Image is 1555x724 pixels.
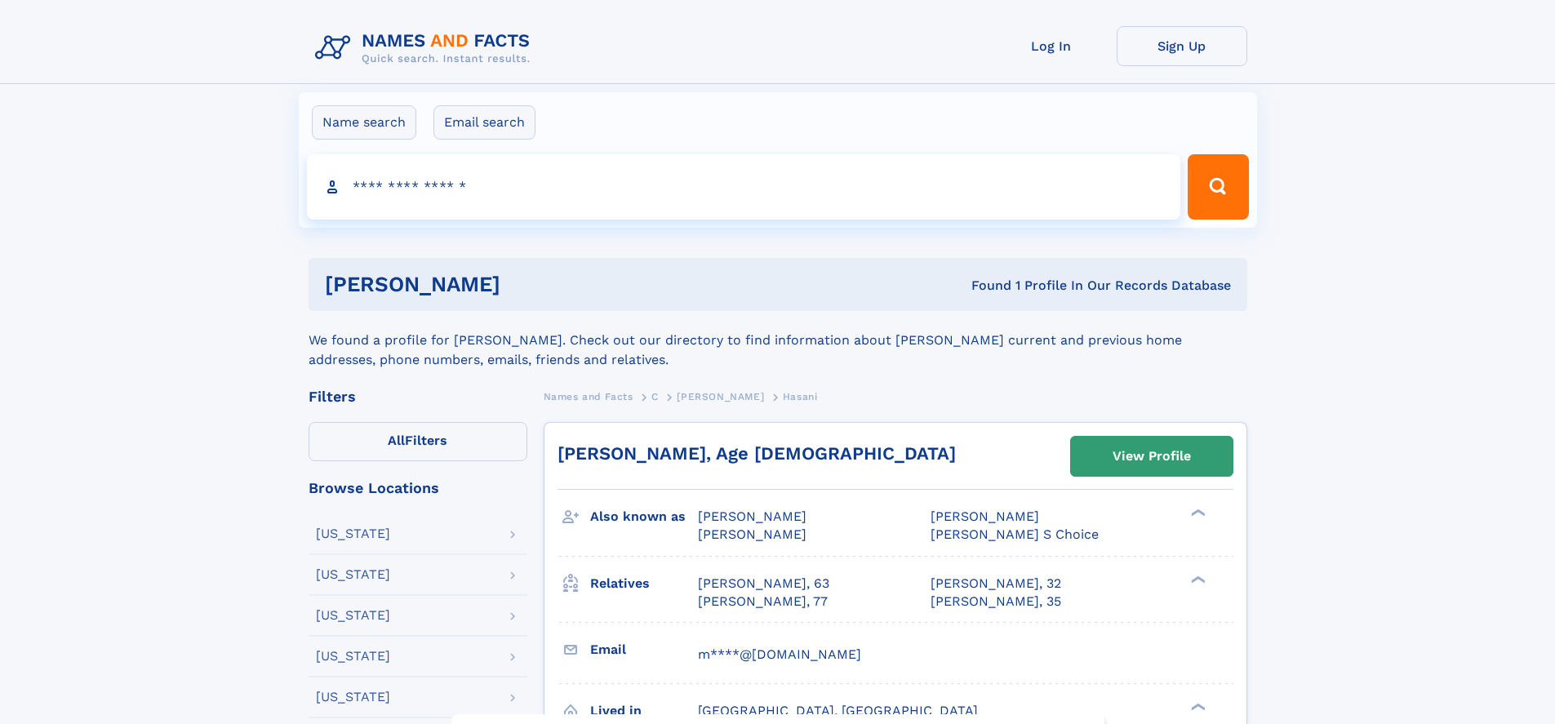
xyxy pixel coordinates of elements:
[698,593,828,611] a: [PERSON_NAME], 77
[1188,154,1248,220] button: Search Button
[544,386,633,406] a: Names and Facts
[433,105,535,140] label: Email search
[1187,701,1206,712] div: ❯
[312,105,416,140] label: Name search
[388,433,405,448] span: All
[316,691,390,704] div: [US_STATE]
[677,386,764,406] a: [PERSON_NAME]
[309,422,527,461] label: Filters
[677,391,764,402] span: [PERSON_NAME]
[698,526,806,542] span: [PERSON_NAME]
[735,277,1231,295] div: Found 1 Profile In Our Records Database
[1117,26,1247,66] a: Sign Up
[783,391,818,402] span: Hasani
[931,509,1039,524] span: [PERSON_NAME]
[558,443,956,464] a: [PERSON_NAME], Age [DEMOGRAPHIC_DATA]
[931,575,1061,593] a: [PERSON_NAME], 32
[698,703,978,718] span: [GEOGRAPHIC_DATA], [GEOGRAPHIC_DATA]
[590,636,698,664] h3: Email
[931,526,1099,542] span: [PERSON_NAME] S Choice
[698,509,806,524] span: [PERSON_NAME]
[309,389,527,404] div: Filters
[651,391,659,402] span: C
[316,527,390,540] div: [US_STATE]
[1113,438,1191,475] div: View Profile
[307,154,1181,220] input: search input
[590,503,698,531] h3: Also known as
[986,26,1117,66] a: Log In
[316,650,390,663] div: [US_STATE]
[309,26,544,70] img: Logo Names and Facts
[590,570,698,597] h3: Relatives
[1071,437,1233,476] a: View Profile
[1187,574,1206,584] div: ❯
[651,386,659,406] a: C
[316,609,390,622] div: [US_STATE]
[931,593,1061,611] a: [PERSON_NAME], 35
[1187,508,1206,518] div: ❯
[316,568,390,581] div: [US_STATE]
[309,311,1247,370] div: We found a profile for [PERSON_NAME]. Check out our directory to find information about [PERSON_N...
[309,481,527,495] div: Browse Locations
[698,575,829,593] a: [PERSON_NAME], 63
[325,274,736,295] h1: [PERSON_NAME]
